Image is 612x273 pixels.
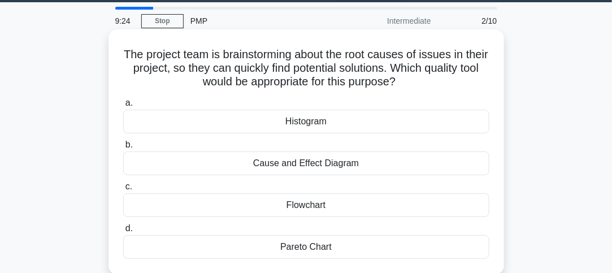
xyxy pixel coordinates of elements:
div: Flowchart [123,193,489,217]
div: PMP [184,10,339,32]
div: 2/10 [438,10,504,32]
h5: The project team is brainstorming about the root causes of issues in their project, so they can q... [122,47,491,89]
a: Stop [141,14,184,28]
div: Cause and Effect Diagram [123,151,489,175]
span: a. [125,98,133,107]
span: b. [125,140,133,149]
span: d. [125,223,133,233]
span: c. [125,181,132,191]
div: Pareto Chart [123,235,489,259]
div: Intermediate [339,10,438,32]
div: 9:24 [108,10,141,32]
div: Histogram [123,110,489,133]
